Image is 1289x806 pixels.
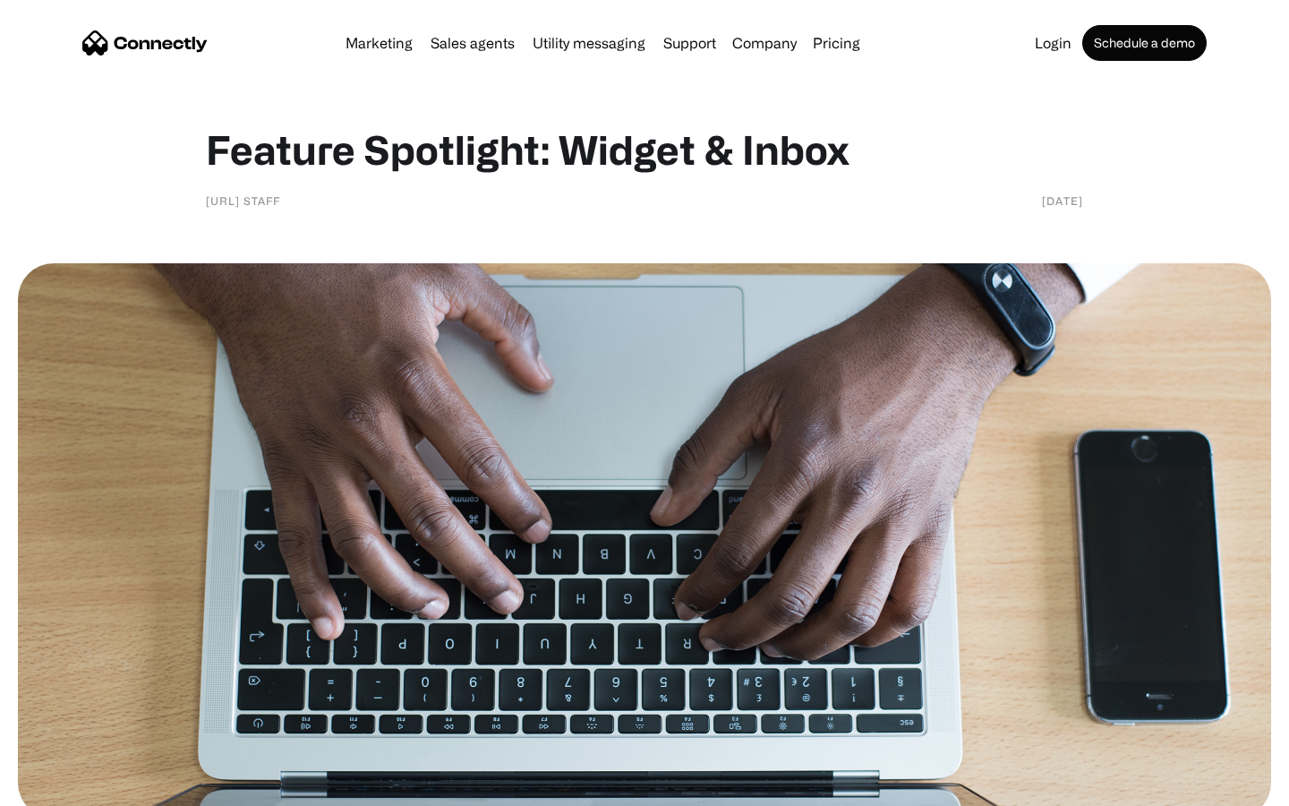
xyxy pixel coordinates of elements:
a: Schedule a demo [1082,25,1207,61]
div: Company [732,30,797,56]
h1: Feature Spotlight: Widget & Inbox [206,125,1083,174]
div: [DATE] [1042,192,1083,210]
a: Pricing [806,36,867,50]
a: Marketing [338,36,420,50]
aside: Language selected: English [18,775,107,800]
div: [URL] staff [206,192,280,210]
a: Login [1028,36,1079,50]
a: Sales agents [423,36,522,50]
a: Utility messaging [525,36,653,50]
a: Support [656,36,723,50]
ul: Language list [36,775,107,800]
